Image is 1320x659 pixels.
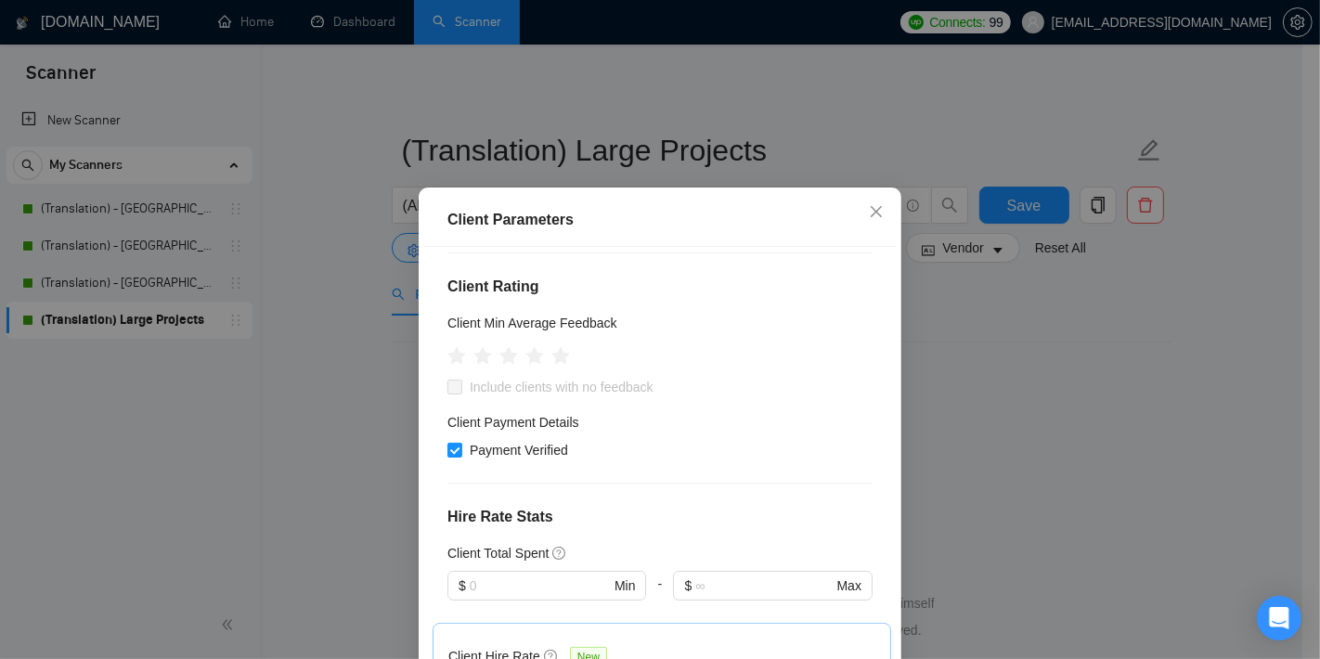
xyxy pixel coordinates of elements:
span: question-circle [552,546,567,561]
div: - [646,571,673,623]
span: close [869,204,884,219]
span: star [499,347,518,366]
span: Max [837,575,861,596]
span: star [551,347,570,366]
span: star [525,347,544,366]
span: star [473,347,492,366]
h5: Client Min Average Feedback [447,313,617,333]
span: Payment Verified [462,440,576,460]
span: star [447,347,466,366]
button: Close [851,187,901,238]
h4: Hire Rate Stats [447,506,873,528]
div: Open Intercom Messenger [1257,596,1301,640]
h4: Client Rating [447,276,873,298]
span: Include clients with no feedback [462,377,661,397]
span: $ [459,575,466,596]
h4: Client Payment Details [447,412,579,433]
span: $ [684,575,692,596]
span: Min [615,575,636,596]
h5: Client Total Spent [447,543,549,563]
div: Client Parameters [447,209,873,231]
input: ∞ [695,575,833,596]
input: 0 [470,575,611,596]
